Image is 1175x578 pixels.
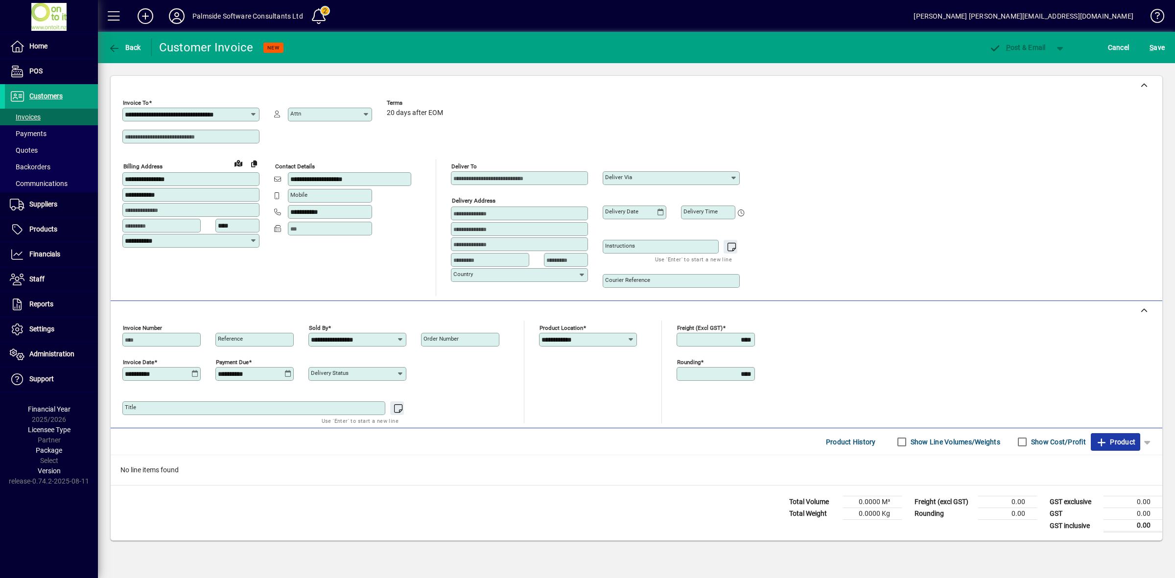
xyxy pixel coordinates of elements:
[192,8,303,24] div: Palmside Software Consultants Ltd
[10,163,50,171] span: Backorders
[5,192,98,217] a: Suppliers
[98,39,152,56] app-page-header-button: Back
[605,242,635,249] mat-label: Instructions
[38,467,61,475] span: Version
[125,404,136,411] mat-label: Title
[123,324,162,331] mat-label: Invoice number
[10,146,38,154] span: Quotes
[311,370,349,376] mat-label: Delivery status
[784,496,843,508] td: Total Volume
[29,250,60,258] span: Financials
[5,292,98,317] a: Reports
[1150,44,1153,51] span: S
[1104,520,1162,532] td: 0.00
[843,496,902,508] td: 0.0000 M³
[290,191,307,198] mat-label: Mobile
[1105,39,1132,56] button: Cancel
[267,45,280,51] span: NEW
[1045,508,1104,520] td: GST
[5,34,98,59] a: Home
[5,342,98,367] a: Administration
[1147,39,1167,56] button: Save
[322,415,399,426] mat-hint: Use 'Enter' to start a new line
[28,426,70,434] span: Licensee Type
[677,359,701,366] mat-label: Rounding
[677,324,723,331] mat-label: Freight (excl GST)
[683,208,718,215] mat-label: Delivery time
[1104,508,1162,520] td: 0.00
[914,8,1133,24] div: [PERSON_NAME] [PERSON_NAME][EMAIL_ADDRESS][DOMAIN_NAME]
[29,375,54,383] span: Support
[910,496,978,508] td: Freight (excl GST)
[1045,520,1104,532] td: GST inclusive
[36,446,62,454] span: Package
[1029,437,1086,447] label: Show Cost/Profit
[605,277,650,283] mat-label: Courier Reference
[784,508,843,520] td: Total Weight
[29,92,63,100] span: Customers
[29,42,47,50] span: Home
[5,267,98,292] a: Staff
[1091,433,1140,451] button: Product
[106,39,143,56] button: Back
[5,367,98,392] a: Support
[5,175,98,192] a: Communications
[108,44,141,51] span: Back
[1143,2,1163,34] a: Knowledge Base
[5,159,98,175] a: Backorders
[130,7,161,25] button: Add
[123,359,154,366] mat-label: Invoice date
[387,100,446,106] span: Terms
[605,208,638,215] mat-label: Delivery date
[216,359,249,366] mat-label: Payment due
[10,113,41,121] span: Invoices
[843,508,902,520] td: 0.0000 Kg
[231,155,246,171] a: View on map
[29,200,57,208] span: Suppliers
[309,324,328,331] mat-label: Sold by
[387,109,443,117] span: 20 days after EOM
[29,350,74,358] span: Administration
[1045,496,1104,508] td: GST exclusive
[5,109,98,125] a: Invoices
[451,163,477,170] mat-label: Deliver To
[10,130,47,138] span: Payments
[29,225,57,233] span: Products
[290,110,301,117] mat-label: Attn
[1104,496,1162,508] td: 0.00
[978,496,1037,508] td: 0.00
[1096,434,1135,450] span: Product
[826,434,876,450] span: Product History
[1006,44,1010,51] span: P
[540,324,583,331] mat-label: Product location
[984,39,1051,56] button: Post & Email
[5,125,98,142] a: Payments
[28,405,70,413] span: Financial Year
[989,44,1046,51] span: ost & Email
[978,508,1037,520] td: 0.00
[5,217,98,242] a: Products
[1108,40,1129,55] span: Cancel
[29,67,43,75] span: POS
[218,335,243,342] mat-label: Reference
[5,59,98,84] a: POS
[111,455,1162,485] div: No line items found
[29,275,45,283] span: Staff
[5,242,98,267] a: Financials
[246,156,262,171] button: Copy to Delivery address
[5,142,98,159] a: Quotes
[909,437,1000,447] label: Show Line Volumes/Weights
[453,271,473,277] mat-label: Country
[10,180,68,187] span: Communications
[1150,40,1165,55] span: ave
[5,317,98,342] a: Settings
[161,7,192,25] button: Profile
[29,325,54,333] span: Settings
[605,174,632,181] mat-label: Deliver via
[910,508,978,520] td: Rounding
[159,40,254,55] div: Customer Invoice
[423,335,459,342] mat-label: Order number
[822,433,880,451] button: Product History
[655,254,732,265] mat-hint: Use 'Enter' to start a new line
[123,99,149,106] mat-label: Invoice To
